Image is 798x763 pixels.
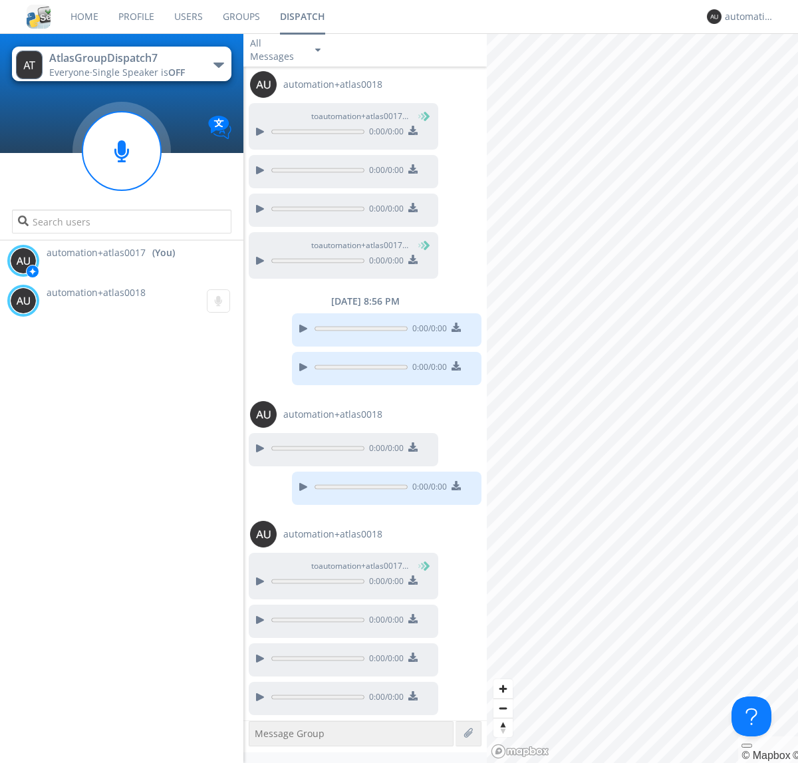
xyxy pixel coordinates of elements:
[741,750,790,761] a: Mapbox
[408,323,447,337] span: 0:00 / 0:00
[47,246,146,259] span: automation+atlas0017
[152,246,175,259] div: (You)
[452,481,461,490] img: download media button
[364,691,404,706] span: 0:00 / 0:00
[408,614,418,623] img: download media button
[283,528,382,541] span: automation+atlas0018
[408,691,418,700] img: download media button
[311,110,411,122] span: to automation+atlas0017
[315,49,321,52] img: caret-down-sm.svg
[250,37,303,63] div: All Messages
[408,653,418,662] img: download media button
[49,66,199,79] div: Everyone ·
[364,203,404,218] span: 0:00 / 0:00
[364,614,404,629] span: 0:00 / 0:00
[311,239,411,251] span: to automation+atlas0017
[409,239,429,251] span: (You)
[12,210,231,233] input: Search users
[27,5,51,29] img: cddb5a64eb264b2086981ab96f4c1ba7
[364,442,404,457] span: 0:00 / 0:00
[49,51,199,66] div: AtlasGroupDispatch7
[283,78,382,91] span: automation+atlas0018
[250,401,277,428] img: 373638.png
[250,71,277,98] img: 373638.png
[364,255,404,269] span: 0:00 / 0:00
[364,126,404,140] span: 0:00 / 0:00
[364,653,404,667] span: 0:00 / 0:00
[731,696,771,736] iframe: Toggle Customer Support
[408,481,447,496] span: 0:00 / 0:00
[283,408,382,421] span: automation+atlas0018
[491,744,549,759] a: Mapbox logo
[10,287,37,314] img: 373638.png
[168,66,185,78] span: OFF
[408,164,418,174] img: download media button
[408,255,418,264] img: download media button
[493,698,513,718] button: Zoom out
[409,110,429,122] span: (You)
[493,679,513,698] button: Zoom in
[452,323,461,332] img: download media button
[493,718,513,737] button: Reset bearing to north
[364,164,404,179] span: 0:00 / 0:00
[452,361,461,371] img: download media button
[409,560,429,571] span: (You)
[725,10,775,23] div: automation+atlas0017
[408,361,447,376] span: 0:00 / 0:00
[707,9,722,24] img: 373638.png
[364,575,404,590] span: 0:00 / 0:00
[408,126,418,135] img: download media button
[208,116,231,139] img: Translation enabled
[16,51,43,79] img: 373638.png
[493,699,513,718] span: Zoom out
[243,295,487,308] div: [DATE] 8:56 PM
[47,286,146,299] span: automation+atlas0018
[92,66,185,78] span: Single Speaker is
[12,47,231,81] button: AtlasGroupDispatch7Everyone·Single Speaker isOFF
[311,560,411,572] span: to automation+atlas0017
[408,575,418,585] img: download media button
[10,247,37,274] img: 373638.png
[741,744,752,748] button: Toggle attribution
[408,442,418,452] img: download media button
[408,203,418,212] img: download media button
[250,521,277,547] img: 373638.png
